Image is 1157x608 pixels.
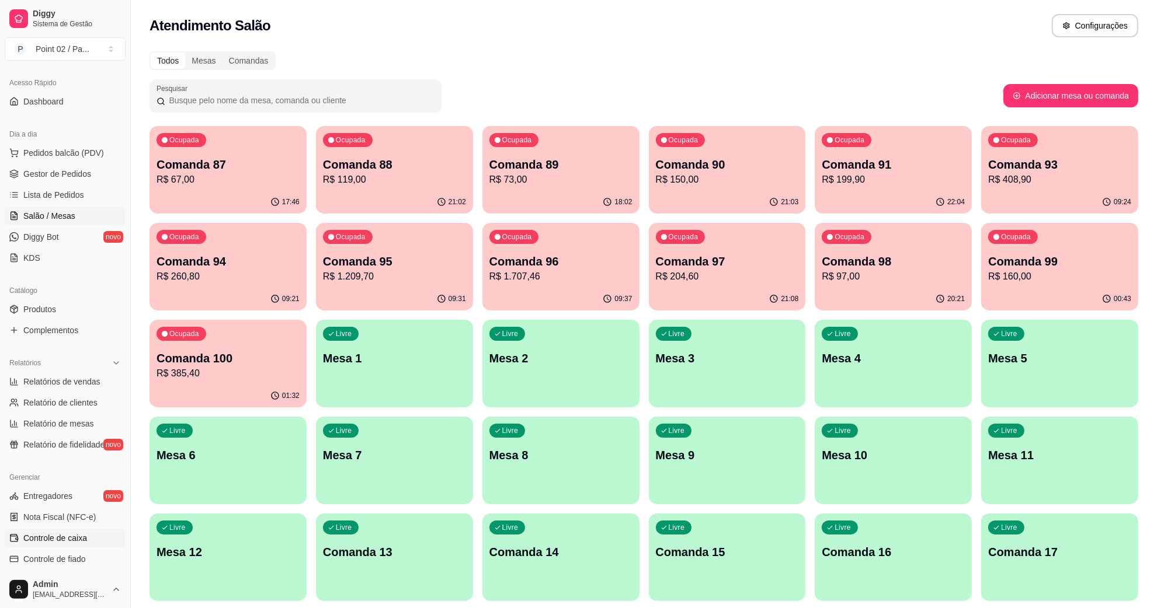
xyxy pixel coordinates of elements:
p: Ocupada [169,135,199,145]
p: Livre [502,329,519,338]
button: LivreMesa 9 [649,417,806,504]
p: Livre [835,523,851,532]
a: DiggySistema de Gestão [5,5,126,33]
p: Livre [502,426,519,435]
p: 21:02 [449,197,466,207]
p: Mesa 10 [822,447,965,463]
button: LivreMesa 6 [150,417,307,504]
a: Lista de Pedidos [5,186,126,204]
button: Adicionar mesa ou comanda [1003,84,1138,107]
button: LivreComanda 13 [316,513,473,601]
div: Dia a dia [5,125,126,144]
a: Controle de fiado [5,550,126,568]
p: Ocupada [669,135,699,145]
p: Comanda 95 [323,253,466,270]
p: Mesa 12 [157,544,300,560]
p: Ocupada [169,232,199,242]
p: 09:37 [614,294,632,303]
button: LivreMesa 12 [150,513,307,601]
p: Mesa 2 [489,350,633,366]
p: Mesa 5 [988,350,1131,366]
a: Nota Fiscal (NFC-e) [5,508,126,526]
span: KDS [23,252,40,264]
button: OcupadaComanda 90R$ 150,0021:03 [649,126,806,214]
p: Ocupada [502,135,532,145]
p: R$ 385,40 [157,366,300,380]
span: Relatório de mesas [23,418,94,429]
p: Livre [835,329,851,338]
button: LivreComanda 15 [649,513,806,601]
p: R$ 150,00 [656,173,799,187]
p: R$ 1.707,46 [489,270,633,284]
span: Diggy Bot [23,231,59,243]
button: OcupadaComanda 100R$ 385,4001:32 [150,320,307,407]
span: Produtos [23,303,56,315]
button: LivreMesa 11 [981,417,1138,504]
button: OcupadaComanda 98R$ 97,0020:21 [815,223,972,310]
p: 09:24 [1114,197,1131,207]
p: Mesa 3 [656,350,799,366]
button: LivreMesa 5 [981,320,1138,407]
span: Diggy [33,9,121,19]
p: Ocupada [835,135,864,145]
p: Ocupada [669,232,699,242]
span: Entregadores [23,490,72,502]
a: Produtos [5,300,126,319]
span: [EMAIL_ADDRESS][DOMAIN_NAME] [33,590,107,599]
button: LivreComanda 17 [981,513,1138,601]
p: R$ 260,80 [157,270,300,284]
p: Livre [669,329,685,338]
p: Comanda 97 [656,253,799,270]
button: LivreComanda 14 [482,513,640,601]
p: Ocupada [169,329,199,338]
p: Livre [502,523,519,532]
button: LivreMesa 4 [815,320,972,407]
a: Gestor de Pedidos [5,165,126,183]
p: Mesa 11 [988,447,1131,463]
p: Comanda 17 [988,544,1131,560]
a: Relatório de clientes [5,393,126,412]
button: LivreMesa 1 [316,320,473,407]
span: Admin [33,579,107,590]
a: KDS [5,249,126,267]
button: LivreMesa 8 [482,417,640,504]
p: Ocupada [1001,135,1031,145]
span: Dashboard [23,96,64,107]
span: Relatório de fidelidade [23,439,105,450]
button: OcupadaComanda 94R$ 260,8009:21 [150,223,307,310]
button: LivreMesa 10 [815,417,972,504]
p: Ocupada [336,135,366,145]
button: LivreMesa 2 [482,320,640,407]
a: Salão / Mesas [5,207,126,225]
p: R$ 160,00 [988,270,1131,284]
button: OcupadaComanda 93R$ 408,9009:24 [981,126,1138,214]
button: OcupadaComanda 99R$ 160,0000:43 [981,223,1138,310]
p: Comanda 93 [988,156,1131,173]
button: LivreMesa 7 [316,417,473,504]
p: Comanda 89 [489,156,633,173]
p: R$ 408,90 [988,173,1131,187]
button: OcupadaComanda 89R$ 73,0018:02 [482,126,640,214]
p: R$ 199,90 [822,173,965,187]
p: Livre [669,426,685,435]
p: 20:21 [947,294,965,303]
p: Livre [1001,426,1017,435]
p: Comanda 13 [323,544,466,560]
a: Relatórios de vendas [5,372,126,391]
p: Comanda 16 [822,544,965,560]
p: Ocupada [835,232,864,242]
p: Comanda 96 [489,253,633,270]
span: Controle de caixa [23,532,87,544]
div: Catálogo [5,281,126,300]
span: Relatório de clientes [23,397,98,408]
span: Gestor de Pedidos [23,168,91,180]
p: 09:21 [282,294,300,303]
p: Livre [169,426,186,435]
p: Mesa 4 [822,350,965,366]
button: OcupadaComanda 87R$ 67,0017:46 [150,126,307,214]
p: R$ 73,00 [489,173,633,187]
p: 21:08 [781,294,798,303]
span: Sistema de Gestão [33,19,121,29]
a: Diggy Botnovo [5,228,126,246]
span: Complementos [23,324,78,336]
